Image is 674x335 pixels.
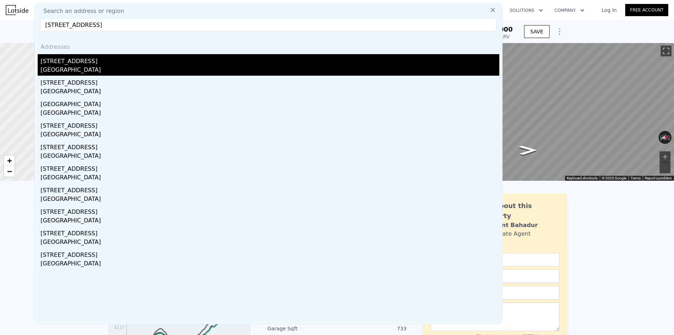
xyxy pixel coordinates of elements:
span: © 2025 Google [602,176,626,180]
span: + [7,156,12,165]
div: [GEOGRAPHIC_DATA] [41,97,499,109]
div: [GEOGRAPHIC_DATA] [41,66,499,76]
div: [GEOGRAPHIC_DATA] [41,173,499,183]
span: Search an address or region [38,7,124,15]
button: Show Options [552,24,567,39]
a: Log In [593,6,625,14]
div: [GEOGRAPHIC_DATA] [41,109,499,119]
div: Garage Sqft [268,325,337,332]
path: Go North, 72nd Dr NE [511,143,545,157]
a: Zoom out [4,166,15,177]
div: [STREET_ADDRESS] [41,54,499,66]
input: Enter an address, city, region, neighborhood or zip code [41,18,496,31]
div: Addresses [38,37,499,54]
button: Reset the view [658,133,672,141]
button: Rotate clockwise [668,131,672,144]
div: [GEOGRAPHIC_DATA] [41,130,499,140]
div: [STREET_ADDRESS] [41,119,499,130]
div: [GEOGRAPHIC_DATA] [41,216,499,226]
div: [GEOGRAPHIC_DATA] [41,195,499,205]
div: [STREET_ADDRESS] [41,205,499,216]
a: Report a problem [645,176,672,180]
div: [GEOGRAPHIC_DATA] [41,259,499,269]
tspan: $217 [114,325,125,330]
a: Free Account [625,4,668,16]
button: Company [549,4,590,17]
div: [GEOGRAPHIC_DATA] [41,87,499,97]
div: [STREET_ADDRESS] [41,226,499,238]
button: Solutions [504,4,549,17]
div: Siddhant Bahadur [480,221,538,230]
button: Toggle fullscreen view [661,46,671,56]
div: Real Estate Agent [480,230,531,238]
div: [STREET_ADDRESS] [41,140,499,152]
div: [STREET_ADDRESS] [41,162,499,173]
img: Lotside [6,5,28,15]
div: [STREET_ADDRESS] [41,248,499,259]
div: [STREET_ADDRESS] [41,76,499,87]
div: [GEOGRAPHIC_DATA] [41,152,499,162]
button: SAVE [524,25,549,38]
button: Keyboard shortcuts [567,176,598,181]
div: 733 [337,325,407,332]
div: [GEOGRAPHIC_DATA] [41,238,499,248]
a: Terms [631,176,641,180]
span: − [7,167,12,176]
button: Rotate counterclockwise [659,131,663,144]
div: [STREET_ADDRESS] [41,183,499,195]
button: Zoom in [660,151,670,162]
button: Zoom out [660,162,670,173]
div: Ask about this property [480,201,560,221]
a: Zoom in [4,155,15,166]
